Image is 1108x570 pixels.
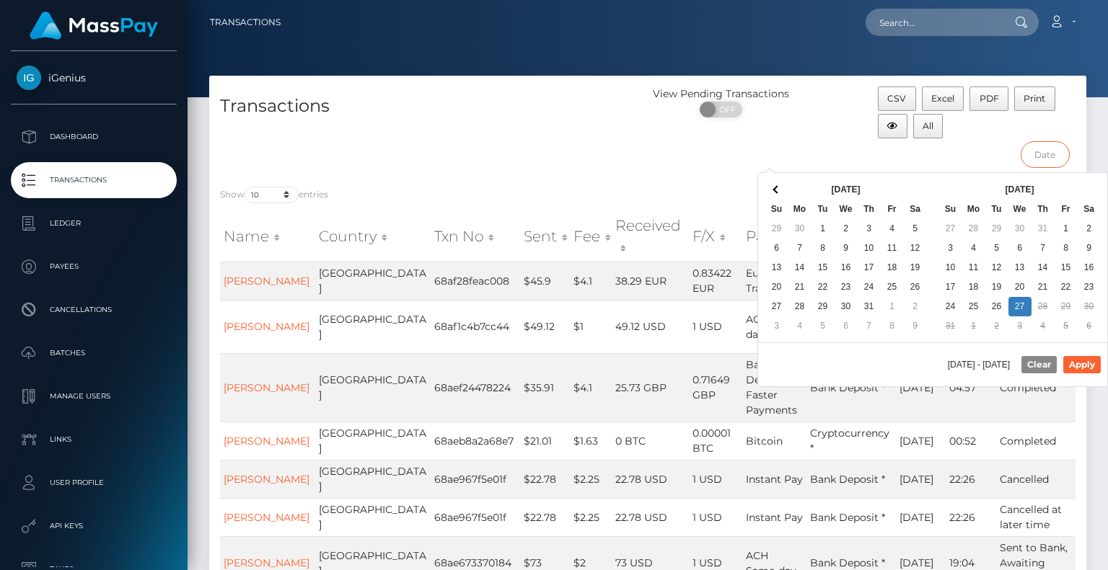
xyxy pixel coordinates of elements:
td: 11 [962,258,985,277]
td: 31 [1032,219,1055,239]
td: 6 [1008,239,1032,258]
a: User Profile [11,465,177,501]
a: [PERSON_NAME] [224,473,309,486]
td: 9 [835,239,858,258]
td: 3 [765,316,788,336]
td: 30 [835,297,858,316]
td: 1 [881,297,904,316]
th: Mo [962,200,985,219]
th: We [1008,200,1032,219]
th: Received: activate to sort column ascending [612,211,689,262]
td: [DATE] [896,422,946,460]
th: Country: activate to sort column ascending [315,211,431,262]
td: $1 [570,300,612,353]
a: [PERSON_NAME] [224,275,309,288]
td: 8 [812,239,835,258]
span: iGenius [11,71,177,84]
td: 00:52 [946,422,996,460]
a: [PERSON_NAME] [224,435,309,447]
td: 11 [881,239,904,258]
label: Show entries [220,187,328,203]
td: 4 [881,219,904,239]
td: 25.73 GBP [612,353,689,422]
td: Completed [996,353,1076,422]
th: Sa [904,200,927,219]
th: [DATE] [962,180,1078,200]
a: [PERSON_NAME] [224,320,309,333]
td: 0.83422 EUR [689,262,742,300]
span: Bitcoin [746,435,783,447]
button: Apply [1063,356,1101,373]
td: 30 [1078,297,1101,316]
p: Manage Users [17,386,171,407]
td: 68ae967f5e01f [431,498,520,536]
td: 22 [1055,277,1078,297]
th: F/X: activate to sort column ascending [689,211,742,262]
td: [DATE] [896,353,946,422]
span: All [923,120,933,131]
img: iGenius [17,66,41,90]
td: 16 [835,258,858,277]
td: $2.25 [570,460,612,498]
td: $22.78 [520,460,569,498]
td: 1 [1055,219,1078,239]
td: [GEOGRAPHIC_DATA] [315,262,431,300]
button: All [913,114,944,138]
th: Payer: activate to sort column ascending [742,211,806,262]
td: 0 BTC [612,422,689,460]
a: [PERSON_NAME] [224,511,309,524]
td: 5 [812,316,835,336]
th: Th [858,200,881,219]
td: $4.1 [570,262,612,300]
td: 7 [788,239,812,258]
td: 10 [939,258,962,277]
th: Tu [812,200,835,219]
td: $45.9 [520,262,569,300]
td: 22.78 USD [612,498,689,536]
td: $4.1 [570,353,612,422]
span: Euro IBAN Transfer [746,267,799,295]
td: 20 [1008,277,1032,297]
td: 7 [858,316,881,336]
a: Transactions [11,162,177,198]
a: Ledger [11,205,177,241]
td: 20 [765,277,788,297]
p: Links [17,429,171,450]
th: Tu [985,200,1008,219]
td: 4 [962,239,985,258]
td: 16 [1078,258,1101,277]
td: 23 [1078,277,1101,297]
td: 49.12 USD [612,300,689,353]
a: Cancellations [11,292,177,328]
td: 15 [1055,258,1078,277]
button: Column visibility [878,114,907,138]
th: [DATE] [788,180,904,200]
td: [GEOGRAPHIC_DATA] [315,300,431,353]
td: 31 [858,297,881,316]
th: Th [1032,200,1055,219]
a: API Keys [11,508,177,544]
span: Instant Pay [746,473,803,486]
td: 28 [788,297,812,316]
th: Fee: activate to sort column ascending [570,211,612,262]
td: 25 [881,277,904,297]
td: 7 [1032,239,1055,258]
td: 27 [939,219,962,239]
span: PDF [980,93,999,104]
th: Su [765,200,788,219]
select: Showentries [245,187,299,203]
th: Name: activate to sort column ascending [220,211,315,262]
td: 8 [881,316,904,336]
td: $1.63 [570,422,612,460]
td: [DATE] [896,460,946,498]
td: 68aef24478224 [431,353,520,422]
td: 0.71649 GBP [689,353,742,422]
td: 19 [985,277,1008,297]
td: 12 [904,239,927,258]
span: Print [1024,93,1045,104]
p: User Profile [17,472,171,494]
td: 19 [904,258,927,277]
td: 12 [985,258,1008,277]
td: 3 [1008,316,1032,336]
td: Cancelled [996,460,1076,498]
